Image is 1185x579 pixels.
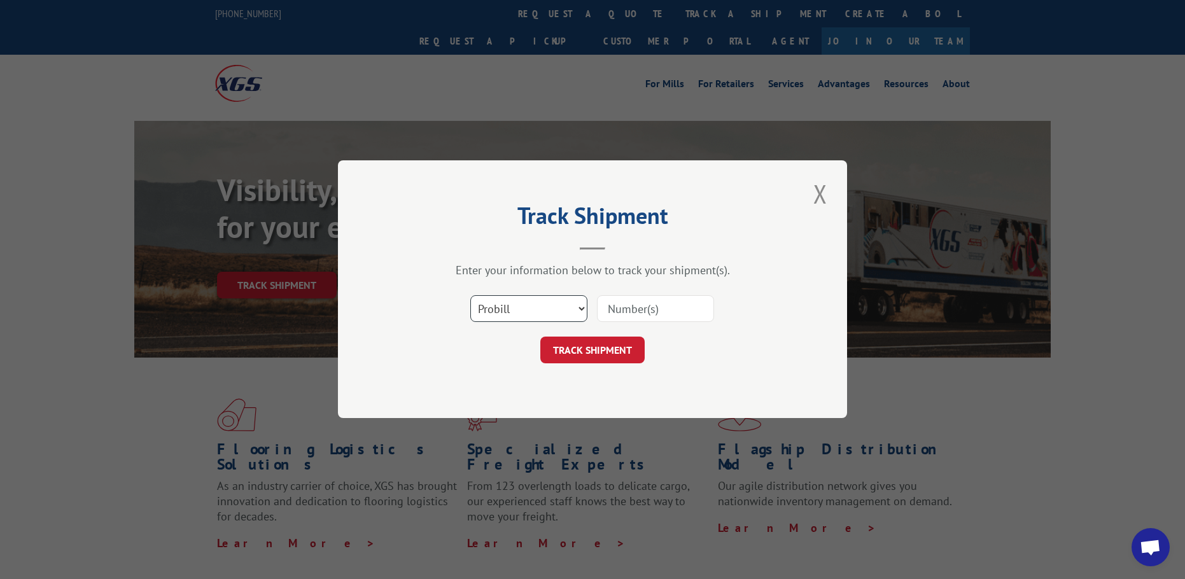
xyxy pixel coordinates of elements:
input: Number(s) [597,296,714,323]
a: Open chat [1132,528,1170,566]
h2: Track Shipment [402,207,783,231]
div: Enter your information below to track your shipment(s). [402,263,783,278]
button: TRACK SHIPMENT [540,337,645,364]
button: Close modal [810,176,831,211]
